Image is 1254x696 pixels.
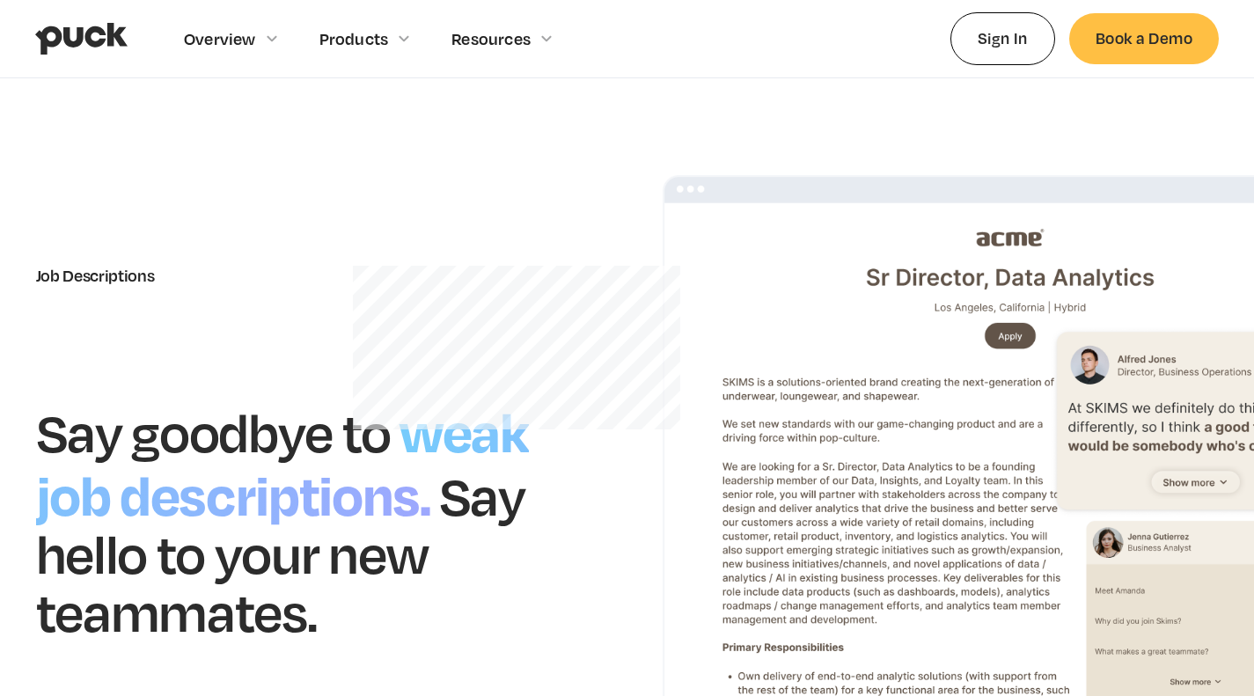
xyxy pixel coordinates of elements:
h1: Say hello to your new teammates. [36,462,525,644]
div: Resources [451,29,531,48]
div: Products [319,29,389,48]
a: Book a Demo [1069,13,1219,63]
a: Sign In [950,12,1055,64]
div: Job Descriptions [36,266,592,285]
h1: Say goodbye to [36,399,392,465]
div: Overview [184,29,256,48]
h1: weak job descriptions. [36,392,529,531]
